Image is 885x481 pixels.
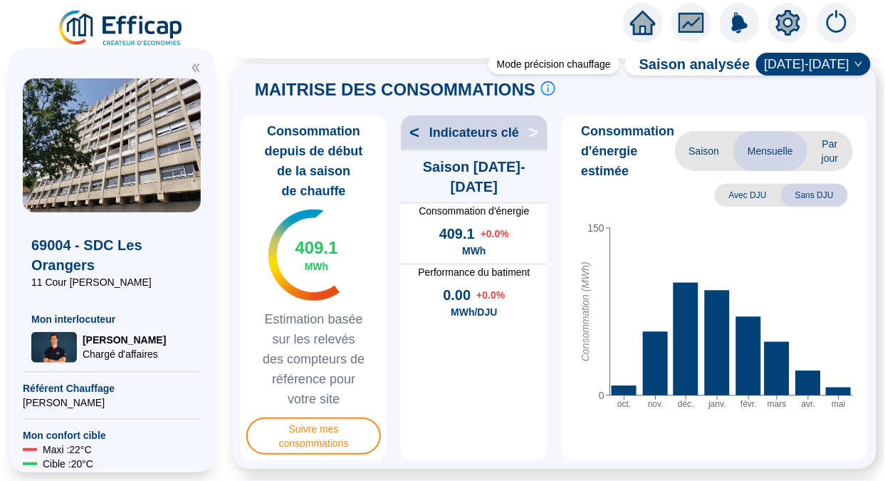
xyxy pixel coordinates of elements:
span: Indicateurs clé [429,123,519,143]
span: MWh [305,259,328,274]
span: Saison [DATE]-[DATE] [401,157,547,197]
span: 11 Cour [PERSON_NAME] [31,275,192,289]
tspan: févr. [740,399,757,409]
span: Chargé d'affaires [83,347,166,361]
span: Saison analysée [625,54,750,74]
span: Par jour [807,131,852,171]
span: Consommation d'énergie [401,204,547,218]
span: Cible : 20 °C [43,457,93,471]
img: efficap energie logo [57,9,186,48]
span: Mon confort cible [23,428,201,443]
span: 0.00 [443,285,471,305]
tspan: oct. [617,399,631,409]
span: Suivre mes consommations [246,418,381,455]
span: double-left [191,63,201,73]
tspan: janv. [708,399,726,409]
span: 69004 - SDC Les Orangers [31,235,192,275]
tspan: 0 [599,390,604,401]
span: MWh [462,244,486,258]
span: Référent Chauffage [23,381,201,395]
img: alerts [720,3,760,43]
span: + 0.0 % [481,227,509,241]
tspan: 150 [587,222,604,234]
span: Mon interlocuteur [31,312,192,326]
span: Mensuelle [733,131,807,171]
span: Maxi : 22 °C [43,443,92,457]
img: Chargé d'affaires [31,332,77,363]
span: Consommation depuis de début de la saison de chauffe [246,121,381,201]
span: MAITRISE DES CONSOMMATIONS [255,78,535,101]
span: 2024-2025 [765,53,862,75]
tspan: avr. [801,399,815,409]
span: Performance du batiment [401,265,547,279]
img: indicateur températures [268,210,340,301]
tspan: mai [832,399,845,409]
span: Estimation basée sur les relevés des compteurs de référence pour votre site [246,309,381,409]
span: + 0.0 % [476,288,505,302]
span: info-circle [541,81,555,95]
tspan: mars [768,399,787,409]
span: > [528,121,547,144]
span: home [630,10,656,36]
span: Saison [675,131,734,171]
tspan: Consommation (MWh) [579,262,590,361]
span: 409.1 [295,237,338,259]
span: [PERSON_NAME] [83,333,166,347]
span: down [854,60,863,68]
tspan: déc. [678,399,694,409]
img: alerts [817,3,857,43]
span: fund [679,10,704,36]
span: MWh/DJU [451,305,497,319]
div: Mode précision chauffage [488,54,619,74]
span: Sans DJU [781,184,848,207]
span: [PERSON_NAME] [23,395,201,410]
span: < [401,121,419,144]
span: Consommation d'énergie estimée [582,121,675,181]
span: 409.1 [439,224,475,244]
span: setting [775,10,801,36]
span: Avec DJU [715,184,781,207]
tspan: nov. [648,399,664,409]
